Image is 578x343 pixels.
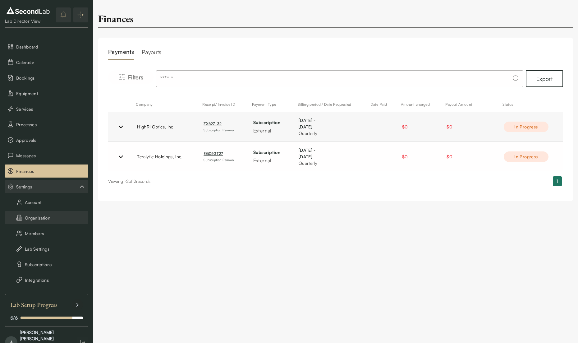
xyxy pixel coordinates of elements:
[447,153,491,160] div: $0
[16,152,86,159] span: Messages
[253,127,286,134] div: external
[553,176,562,186] button: 1
[16,168,86,174] span: Finances
[5,133,88,146] button: Approvals
[498,97,563,112] th: Status
[5,196,88,209] button: Account
[253,119,286,126] div: subscription
[197,97,247,112] th: Receipt/ Invoice ID
[137,123,184,130] span: HighRI Optics, Inc.
[5,87,88,100] button: Equipment
[204,151,223,156] a: EG05GT27
[440,97,498,112] th: Payout Amount
[5,18,51,24] div: Lab Director View
[299,130,360,137] div: quarterly
[402,123,434,130] div: $0
[56,7,71,22] button: notifications
[504,122,548,132] div: In Progress
[299,118,316,129] span: [DATE] - [DATE]
[128,73,144,81] span: Filters
[5,180,88,193] button: Settings
[396,97,441,112] th: Amount charged
[204,158,241,162] div: Subscription Renewal
[253,157,286,164] div: external
[204,128,241,132] div: Subscription Renewal
[253,149,286,155] div: subscription
[16,137,86,143] span: Approvals
[108,48,134,60] h2: Payments
[5,180,88,193] div: Settings sub items
[447,123,491,130] div: $0
[299,147,316,159] span: [DATE] - [DATE]
[137,153,184,160] span: Teralytic Holdings, Inc.
[504,151,548,162] div: In Progress
[108,178,150,184] span: Viewing 1 - 2 of 2 records
[5,6,51,16] img: logo
[16,106,86,112] span: Services
[299,160,360,166] div: quarterly
[16,59,86,66] span: Calendar
[131,97,197,112] th: Company
[16,183,78,190] span: Settings
[142,48,162,60] h2: Payouts
[5,71,88,84] button: Bookings
[247,97,292,112] th: Payment Type
[402,153,434,160] div: $0
[108,70,154,84] button: Filters
[5,56,88,69] button: Calendar
[292,97,366,112] th: Billing period / Date Requested
[16,44,86,50] span: Dashboard
[5,149,88,162] button: Messages
[5,118,88,131] button: Processes
[5,102,88,115] button: Services
[5,40,88,53] button: Dashboard
[5,165,88,178] button: Finances
[73,7,88,22] button: Expand/Collapse sidebar
[365,97,396,112] th: Date Paid
[16,121,86,128] span: Processes
[16,90,86,97] span: Equipment
[16,75,86,81] span: Bookings
[526,70,563,87] button: Export
[204,121,222,127] a: ZX62ZL32
[98,12,134,25] h2: Finances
